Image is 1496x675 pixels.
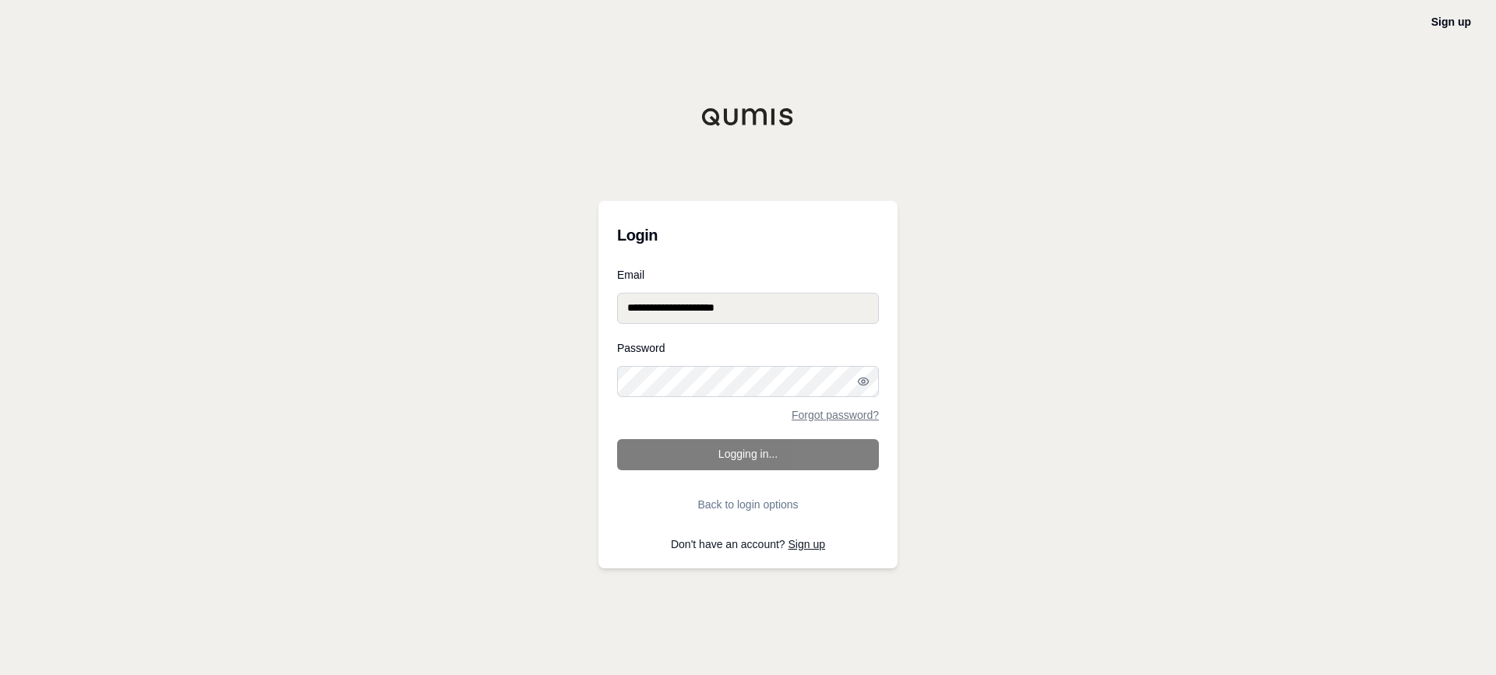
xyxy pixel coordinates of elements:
[617,269,879,280] label: Email
[617,220,879,251] h3: Login
[792,410,879,420] a: Forgot password?
[789,538,825,550] a: Sign up
[701,107,795,126] img: Qumis
[1431,16,1471,28] a: Sign up
[617,539,879,550] p: Don't have an account?
[617,343,879,353] label: Password
[617,489,879,520] button: Back to login options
